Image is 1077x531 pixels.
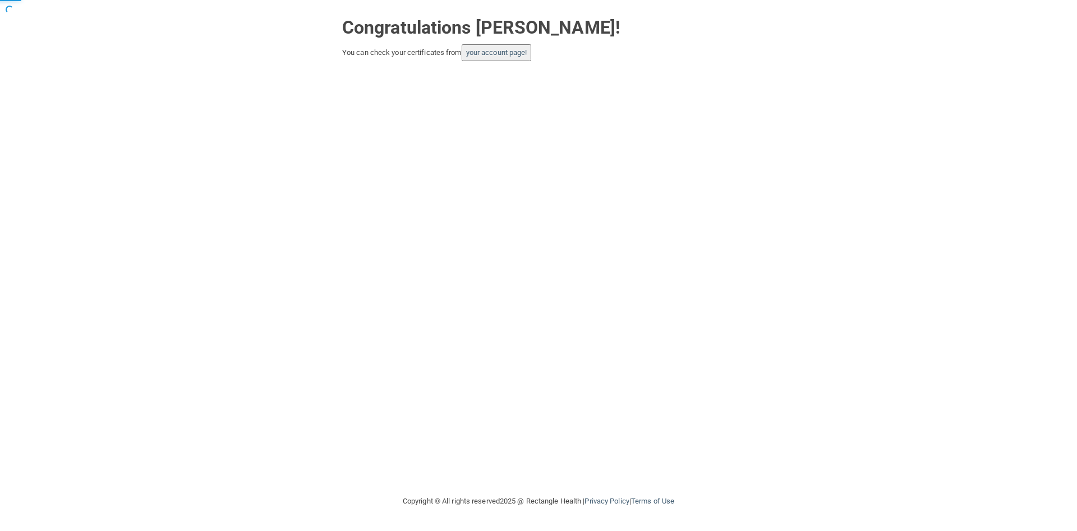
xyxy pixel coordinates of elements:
a: your account page! [466,48,527,57]
strong: Congratulations [PERSON_NAME]! [342,17,620,38]
button: your account page! [462,44,532,61]
div: Copyright © All rights reserved 2025 @ Rectangle Health | | [334,483,743,519]
a: Terms of Use [631,497,674,505]
a: Privacy Policy [584,497,629,505]
div: You can check your certificates from [342,44,735,61]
